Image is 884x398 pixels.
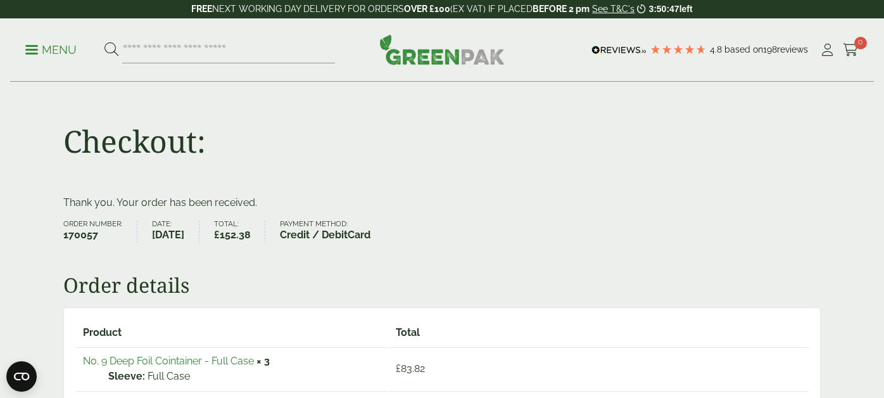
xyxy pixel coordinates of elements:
[63,221,137,243] li: Order number:
[152,228,184,243] strong: [DATE]
[724,44,763,55] span: Based on
[214,229,251,241] bdi: 152.38
[63,228,122,243] strong: 170057
[648,4,679,14] span: 3:50:47
[591,46,647,55] img: REVIEWS.io
[819,44,835,56] i: My Account
[679,4,693,14] span: left
[650,44,707,55] div: 4.79 Stars
[843,41,859,60] a: 0
[6,361,37,392] button: Open CMP widget
[83,355,254,367] a: No. 9 Deep Foil Cointainer - Full Case
[404,4,450,14] strong: OVER £100
[710,44,724,55] span: 4.8
[396,363,425,375] bdi: 83.82
[763,44,777,55] span: 198
[108,369,145,384] strong: Sleeve:
[75,319,387,346] th: Product
[396,363,401,375] span: £
[191,4,212,14] strong: FREE
[63,273,821,297] h2: Order details
[843,44,859,56] i: Cart
[592,4,635,14] a: See T&C's
[25,42,77,55] a: Menu
[280,221,385,243] li: Payment method:
[214,229,220,241] span: £
[63,195,821,210] p: Thank you. Your order has been received.
[777,44,808,55] span: reviews
[25,42,77,58] p: Menu
[108,369,379,384] p: Full Case
[63,123,206,160] h1: Checkout:
[379,34,505,65] img: GreenPak Supplies
[214,221,266,243] li: Total:
[854,37,867,49] span: 0
[388,319,809,346] th: Total
[280,228,370,243] strong: Credit / DebitCard
[533,4,590,14] strong: BEFORE 2 pm
[152,221,199,243] li: Date:
[256,355,270,367] strong: × 3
